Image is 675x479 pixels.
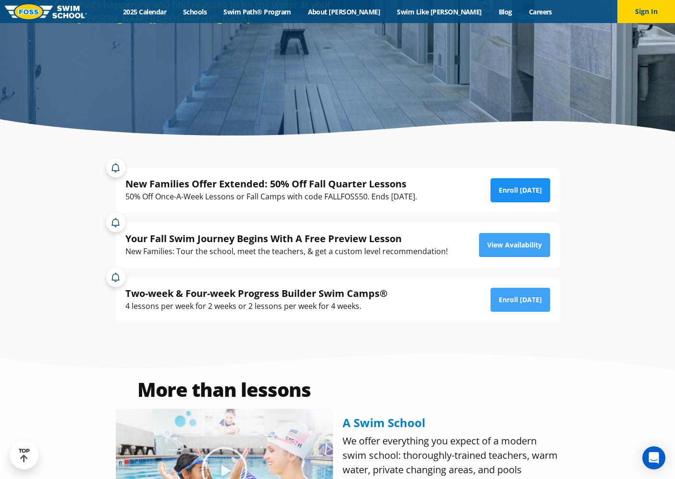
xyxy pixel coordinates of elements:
div: Your Fall Swim Journey Begins With A Free Preview Lesson [125,232,448,245]
img: FOSS Swim School Logo [5,4,87,19]
div: 4 lessons per week for 2 weeks or 2 lessons per week for 4 weeks. [125,300,388,313]
div: Open Intercom Messenger [642,446,665,469]
div: New Families: Tour the school, meet the teachers, & get a custom level recommendation! [125,245,448,258]
a: Enroll [DATE] [491,288,550,312]
div: Two-week & Four-week Progress Builder Swim Camps® [125,287,388,300]
a: 2025 Calendar [115,7,175,16]
div: TOP [19,448,30,463]
a: Swim Like [PERSON_NAME] [389,7,491,16]
a: View Availability [479,233,550,257]
div: 50% Off Once-A-Week Lessons or Fall Camps with code FALLFOSS50. Ends [DATE]. [125,190,417,203]
a: Careers [520,7,560,16]
h2: More than lessons [116,380,333,399]
a: Blog [490,7,520,16]
a: About [PERSON_NAME] [299,7,389,16]
a: Schools [175,7,215,16]
div: New Families Offer Extended: 50% Off Fall Quarter Lessons [125,177,417,190]
span: A Swim School [343,415,425,430]
a: Swim Path® Program [215,7,299,16]
a: Enroll [DATE] [491,178,550,202]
